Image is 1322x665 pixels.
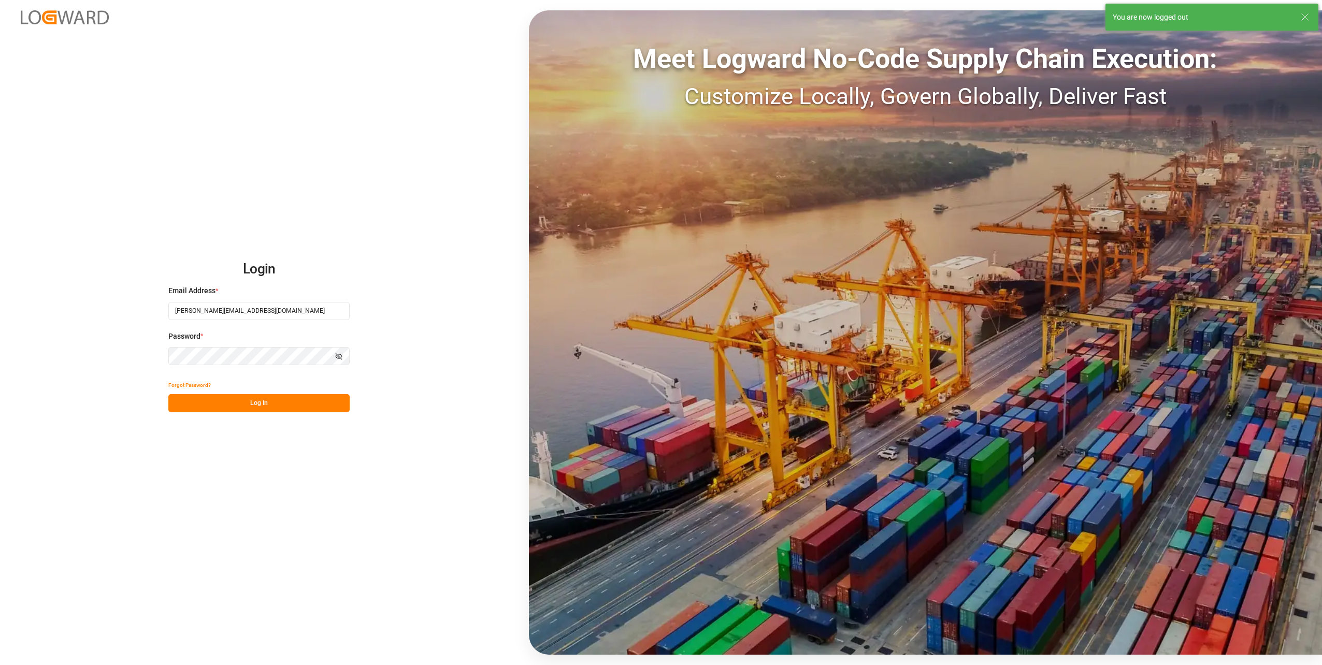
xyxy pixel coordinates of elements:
h2: Login [168,253,350,286]
span: Password [168,331,200,342]
div: You are now logged out [1113,12,1291,23]
img: Logward_new_orange.png [21,10,109,24]
button: Forgot Password? [168,376,211,394]
div: Meet Logward No-Code Supply Chain Execution: [529,39,1322,79]
span: Email Address [168,285,215,296]
div: Customize Locally, Govern Globally, Deliver Fast [529,79,1322,113]
input: Enter your email [168,302,350,320]
button: Log In [168,394,350,412]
